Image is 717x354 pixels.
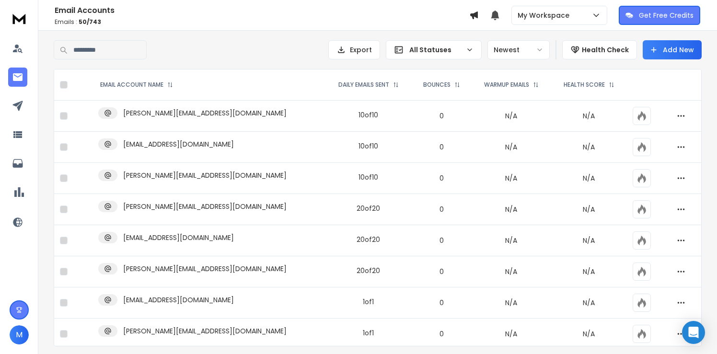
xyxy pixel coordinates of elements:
[417,267,465,276] p: 0
[564,81,605,89] p: HEALTH SCORE
[557,298,621,308] p: N/A
[423,81,451,89] p: BOUNCES
[417,142,465,152] p: 0
[100,81,173,89] div: EMAIL ACCOUNT NAME
[338,81,389,89] p: DAILY EMAILS SENT
[55,18,469,26] p: Emails :
[484,81,529,89] p: WARMUP EMAILS
[562,40,637,59] button: Health Check
[10,10,29,27] img: logo
[79,18,101,26] span: 50 / 743
[363,297,374,307] div: 1 of 1
[471,163,551,194] td: N/A
[557,236,621,245] p: N/A
[417,111,465,121] p: 0
[557,173,621,183] p: N/A
[557,267,621,276] p: N/A
[357,204,380,213] div: 20 of 20
[471,256,551,287] td: N/A
[358,110,378,120] div: 10 of 10
[328,40,380,59] button: Export
[123,139,234,149] p: [EMAIL_ADDRESS][DOMAIN_NAME]
[409,45,462,55] p: All Statuses
[557,205,621,214] p: N/A
[357,266,380,275] div: 20 of 20
[417,205,465,214] p: 0
[471,194,551,225] td: N/A
[487,40,550,59] button: Newest
[682,321,705,344] div: Open Intercom Messenger
[417,173,465,183] p: 0
[55,5,469,16] h1: Email Accounts
[619,6,700,25] button: Get Free Credits
[123,326,287,336] p: [PERSON_NAME][EMAIL_ADDRESS][DOMAIN_NAME]
[363,328,374,338] div: 1 of 1
[471,101,551,132] td: N/A
[10,325,29,344] button: M
[123,202,287,211] p: [PERSON_NAME][EMAIL_ADDRESS][DOMAIN_NAME]
[358,172,378,182] div: 10 of 10
[471,287,551,319] td: N/A
[557,142,621,152] p: N/A
[582,45,629,55] p: Health Check
[643,40,702,59] button: Add New
[123,233,234,242] p: [EMAIL_ADDRESS][DOMAIN_NAME]
[417,329,465,339] p: 0
[123,295,234,305] p: [EMAIL_ADDRESS][DOMAIN_NAME]
[123,264,287,274] p: [PERSON_NAME][EMAIL_ADDRESS][DOMAIN_NAME]
[357,235,380,244] div: 20 of 20
[358,141,378,151] div: 10 of 10
[557,111,621,121] p: N/A
[639,11,694,20] p: Get Free Credits
[471,132,551,163] td: N/A
[123,171,287,180] p: [PERSON_NAME][EMAIL_ADDRESS][DOMAIN_NAME]
[123,108,287,118] p: [PERSON_NAME][EMAIL_ADDRESS][DOMAIN_NAME]
[557,329,621,339] p: N/A
[417,236,465,245] p: 0
[518,11,573,20] p: My Workspace
[471,225,551,256] td: N/A
[417,298,465,308] p: 0
[471,319,551,350] td: N/A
